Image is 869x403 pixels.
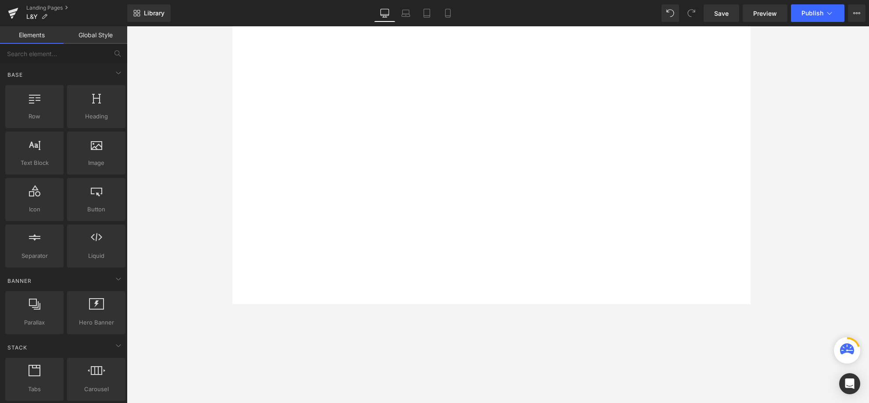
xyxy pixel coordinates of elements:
[8,318,61,327] span: Parallax
[144,9,165,17] span: Library
[8,205,61,214] span: Icon
[70,205,123,214] span: Button
[8,158,61,168] span: Text Block
[8,385,61,394] span: Tabs
[8,112,61,121] span: Row
[662,4,679,22] button: Undo
[801,10,823,17] span: Publish
[70,158,123,168] span: Image
[64,26,127,44] a: Global Style
[70,112,123,121] span: Heading
[8,251,61,260] span: Separator
[848,4,865,22] button: More
[26,13,38,20] span: L&Y
[7,71,24,79] span: Base
[127,4,171,22] a: New Library
[70,318,123,327] span: Hero Banner
[753,9,777,18] span: Preview
[839,373,860,394] div: Open Intercom Messenger
[714,9,729,18] span: Save
[70,251,123,260] span: Liquid
[70,385,123,394] span: Carousel
[437,4,458,22] a: Mobile
[374,4,395,22] a: Desktop
[743,4,787,22] a: Preview
[791,4,844,22] button: Publish
[416,4,437,22] a: Tablet
[7,343,28,352] span: Stack
[395,4,416,22] a: Laptop
[26,4,127,11] a: Landing Pages
[683,4,700,22] button: Redo
[7,277,32,285] span: Banner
